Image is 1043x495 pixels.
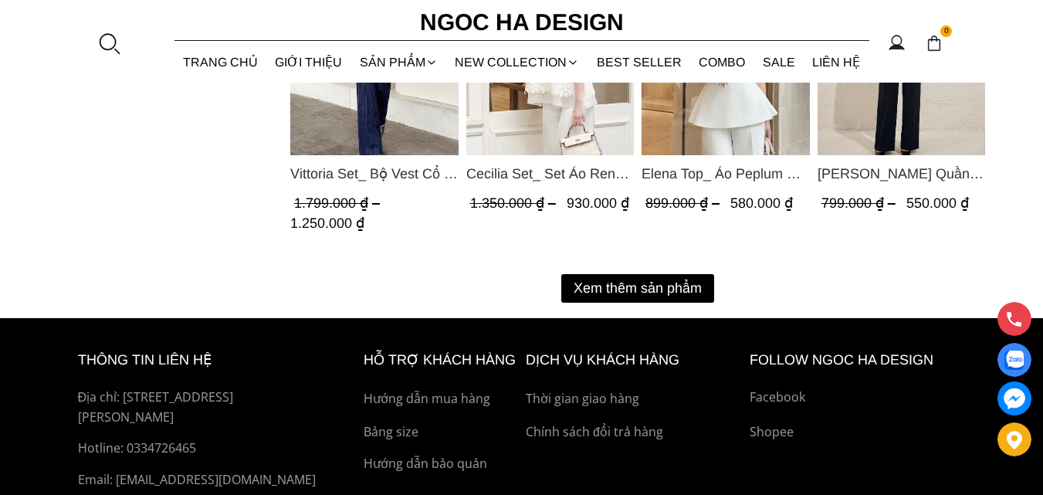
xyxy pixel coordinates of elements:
div: SẢN PHẨM [351,42,447,83]
span: 580.000 ₫ [730,195,793,211]
a: Link to Vittoria Set_ Bộ Vest Cổ V Quần Suông Kẻ Sọc BQ013 [290,163,459,185]
a: Shopee [750,422,966,442]
a: Bảng size [364,422,518,442]
img: Display image [1004,351,1024,370]
a: LIÊN HỆ [804,42,869,83]
a: Thời gian giao hàng [526,389,742,409]
a: Hướng dẫn mua hàng [364,389,518,409]
a: Facebook [750,388,966,408]
a: Hotline: 0334726465 [78,439,328,459]
a: Link to Elena Top_ Áo Peplum Cổ Nhún Màu Trắng A1066 [642,163,810,185]
h6: hỗ trợ khách hàng [364,349,518,371]
span: 899.000 ₫ [645,195,723,211]
span: 930.000 ₫ [566,195,628,211]
a: Hướng dẫn bảo quản [364,454,518,474]
a: BEST SELLER [588,42,691,83]
span: 0 [940,25,953,38]
span: [PERSON_NAME] Quần Suông Trắng Q059 [817,163,985,185]
span: Cecilia Set_ Set Áo Ren Cổ Yếm Quần Suông Màu Kem BQ015 [466,163,634,185]
span: 1.350.000 ₫ [469,195,559,211]
span: 550.000 ₫ [906,195,968,211]
span: 1.250.000 ₫ [290,215,364,231]
h6: Follow ngoc ha Design [750,349,966,371]
a: Chính sách đổi trả hàng [526,422,742,442]
p: Email: [EMAIL_ADDRESS][DOMAIN_NAME] [78,470,328,490]
a: SALE [754,42,804,83]
a: Display image [997,343,1031,377]
a: GIỚI THIỆU [266,42,351,83]
span: Elena Top_ Áo Peplum Cổ Nhún Màu Trắng A1066 [642,163,810,185]
a: Combo [690,42,754,83]
a: Ngoc Ha Design [406,4,638,41]
a: NEW COLLECTION [446,42,588,83]
a: Link to Cecilia Set_ Set Áo Ren Cổ Yếm Quần Suông Màu Kem BQ015 [466,163,634,185]
h6: thông tin liên hệ [78,349,328,371]
button: Xem thêm sản phẩm [561,274,714,303]
span: 1.799.000 ₫ [294,195,384,211]
a: Link to Lara Pants_ Quần Suông Trắng Q059 [817,163,985,185]
span: 799.000 ₫ [821,195,899,211]
a: messenger [997,381,1031,415]
a: TRANG CHỦ [174,42,267,83]
span: Vittoria Set_ Bộ Vest Cổ V Quần Suông Kẻ Sọc BQ013 [290,163,459,185]
h6: Dịch vụ khách hàng [526,349,742,371]
img: img-CART-ICON-ksit0nf1 [926,35,943,52]
p: Địa chỉ: [STREET_ADDRESS][PERSON_NAME] [78,388,328,427]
